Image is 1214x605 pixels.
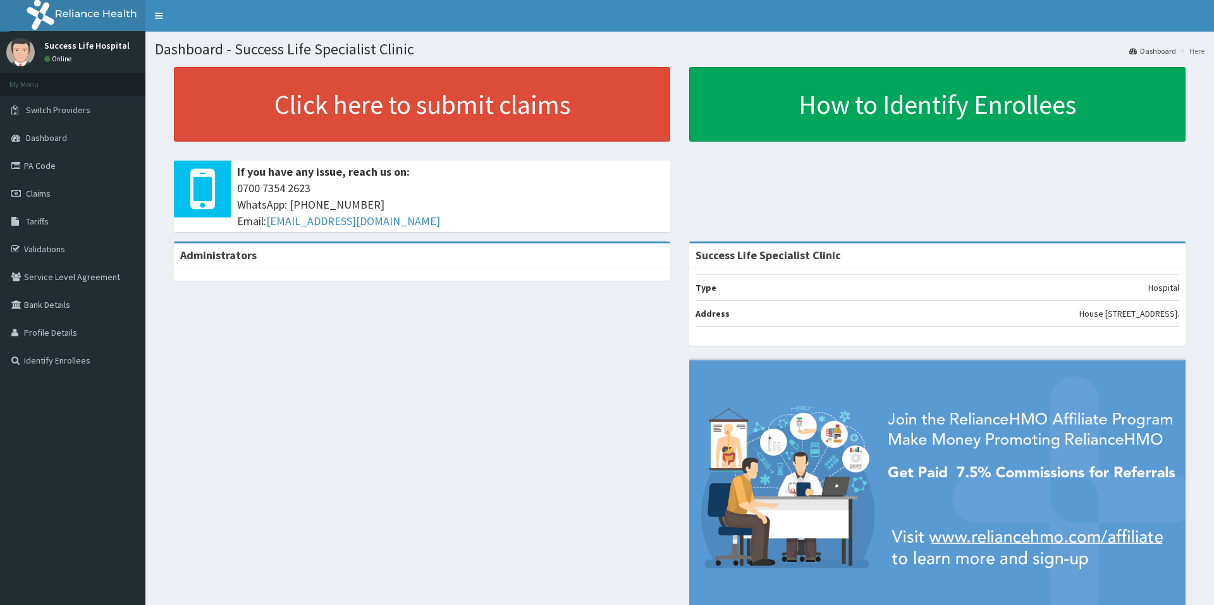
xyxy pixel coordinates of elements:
h1: Dashboard - Success Life Specialist Clinic [155,41,1205,58]
span: Claims [26,188,51,199]
b: Address [696,308,730,319]
a: How to Identify Enrollees [689,67,1186,142]
li: Here [1177,46,1205,56]
span: Dashboard [26,132,67,144]
span: Tariffs [26,216,49,227]
a: Click here to submit claims [174,67,670,142]
p: House [STREET_ADDRESS]. [1079,307,1179,320]
a: [EMAIL_ADDRESS][DOMAIN_NAME] [266,214,440,228]
b: Type [696,282,716,293]
p: Hospital [1148,281,1179,294]
b: Administrators [180,248,257,262]
a: Dashboard [1129,46,1176,56]
img: User Image [6,38,35,66]
strong: Success Life Specialist Clinic [696,248,841,262]
a: Online [44,54,75,63]
span: Switch Providers [26,104,90,116]
span: 0700 7354 2623 WhatsApp: [PHONE_NUMBER] Email: [237,180,664,229]
b: If you have any issue, reach us on: [237,164,410,179]
p: Success Life Hospital [44,41,130,50]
